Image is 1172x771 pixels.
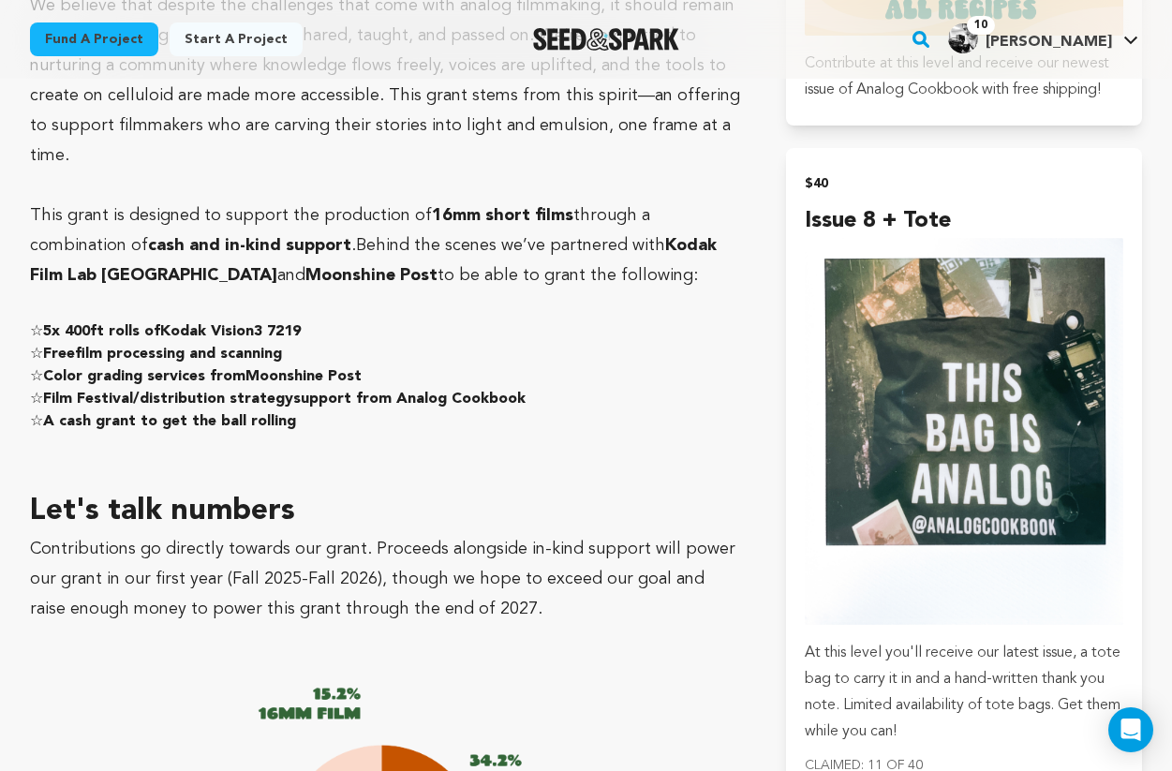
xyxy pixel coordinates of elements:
[293,392,526,407] span: support from Analog Cookbook
[986,35,1112,50] span: [PERSON_NAME]
[948,23,1112,53] div: Kate H.'s Profile
[30,22,158,56] a: Fund a project
[30,534,741,624] p: Contributions go directly towards our grant. Proceeds alongside in-kind support will power our gr...
[245,369,362,384] strong: Moonshine Post
[43,347,75,362] span: Free
[75,347,282,362] strong: film processing and scanning
[944,20,1142,59] span: Kate H.'s Profile
[30,343,741,365] h4: ☆
[170,22,303,56] a: Start a project
[805,238,1123,625] img: incentive
[30,365,741,388] h4: ☆
[30,320,741,343] h4: ☆
[43,324,160,339] span: 5x 400ft rolls of
[30,207,650,254] span: through a combination of
[30,207,432,224] span: This grant is designed to support the production of
[1108,707,1153,752] div: Open Intercom Messenger
[805,204,1123,238] h4: Issue 8 + Tote
[805,640,1123,745] p: At this level you'll receive our latest issue, a tote bag to carry it in and a hand-written thank...
[305,267,438,284] strong: Moonshine Post
[160,324,301,339] strong: Kodak Vision3 7219
[805,171,1123,197] h2: $40
[148,237,351,254] strong: cash and in-kind support
[30,489,741,534] h1: Let's talk numbers
[30,237,717,284] strong: Kodak Film Lab [GEOGRAPHIC_DATA]
[43,392,293,407] strong: Film Festival/distribution strategy
[967,16,995,35] span: 10
[533,28,680,51] img: Seed&Spark Logo Dark Mode
[533,28,680,51] a: Seed&Spark Homepage
[948,23,978,53] img: KatieRedScarlett.jpg
[351,237,356,254] span: .
[432,207,573,224] strong: 16mm short films
[30,410,741,433] h4: ☆
[43,414,296,429] strong: A cash grant to get the ball rolling
[944,20,1142,53] a: Kate H.'s Profile
[30,388,741,410] h4: ☆
[30,200,741,290] p: Behind the scenes we’ve partnered with and to be able to grant the following:
[43,369,245,384] span: Color grading services from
